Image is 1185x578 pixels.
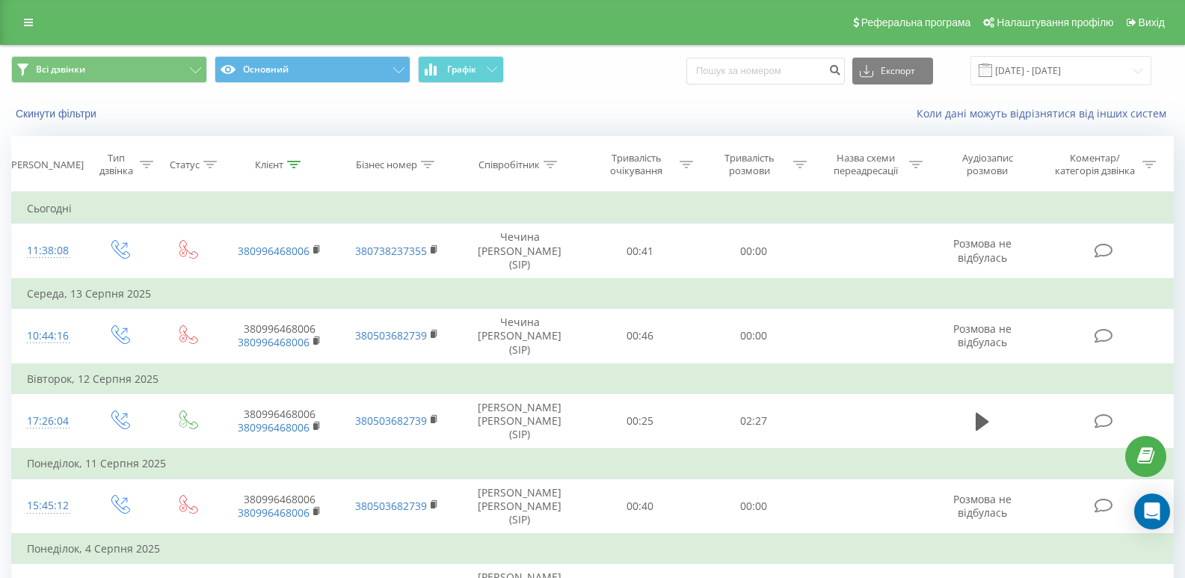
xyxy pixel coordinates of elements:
[456,479,583,534] td: [PERSON_NAME] [PERSON_NAME] (SIP)
[697,224,810,279] td: 00:00
[941,152,1033,177] div: Аудіозапис розмови
[697,309,810,364] td: 00:00
[27,322,70,351] div: 10:44:16
[12,364,1174,394] td: Вівторок, 12 Серпня 2025
[355,244,427,258] a: 380738237355
[215,56,410,83] button: Основний
[686,58,845,84] input: Пошук за номером
[12,534,1174,564] td: Понеділок, 4 Серпня 2025
[953,322,1012,349] span: Розмова не відбулась
[852,58,933,84] button: Експорт
[12,194,1174,224] td: Сьогодні
[27,407,70,436] div: 17:26:04
[825,152,905,177] div: Назва схеми переадресації
[953,492,1012,520] span: Розмова не відбулась
[447,64,476,75] span: Графік
[11,56,207,83] button: Всі дзвінки
[221,479,339,534] td: 380996468006
[456,309,583,364] td: Чечина [PERSON_NAME] (SIP)
[238,335,310,349] a: 380996468006
[238,505,310,520] a: 380996468006
[583,393,697,449] td: 00:25
[1139,16,1165,28] span: Вихід
[1134,494,1170,529] div: Open Intercom Messenger
[356,159,417,171] div: Бізнес номер
[221,393,339,449] td: 380996468006
[697,479,810,534] td: 00:00
[170,159,200,171] div: Статус
[697,393,810,449] td: 02:27
[597,152,676,177] div: Тривалість очікування
[36,64,85,76] span: Всі дзвінки
[953,236,1012,264] span: Розмова не відбулась
[456,393,583,449] td: [PERSON_NAME] [PERSON_NAME] (SIP)
[355,413,427,428] a: 380503682739
[1051,152,1139,177] div: Коментар/категорія дзвінка
[27,491,70,520] div: 15:45:12
[255,159,283,171] div: Клієнт
[710,152,790,177] div: Тривалість розмови
[997,16,1113,28] span: Налаштування профілю
[12,449,1174,479] td: Понеділок, 11 Серпня 2025
[238,244,310,258] a: 380996468006
[355,499,427,513] a: 380503682739
[478,159,540,171] div: Співробітник
[8,159,84,171] div: [PERSON_NAME]
[917,106,1174,120] a: Коли дані можуть відрізнятися вiд інших систем
[861,16,971,28] span: Реферальна програма
[583,479,697,534] td: 00:40
[27,236,70,265] div: 11:38:08
[583,309,697,364] td: 00:46
[355,328,427,342] a: 380503682739
[456,224,583,279] td: Чечина [PERSON_NAME] (SIP)
[221,309,339,364] td: 380996468006
[418,56,504,83] button: Графік
[11,107,104,120] button: Скинути фільтри
[238,420,310,434] a: 380996468006
[583,224,697,279] td: 00:41
[12,279,1174,309] td: Середа, 13 Серпня 2025
[97,152,135,177] div: Тип дзвінка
